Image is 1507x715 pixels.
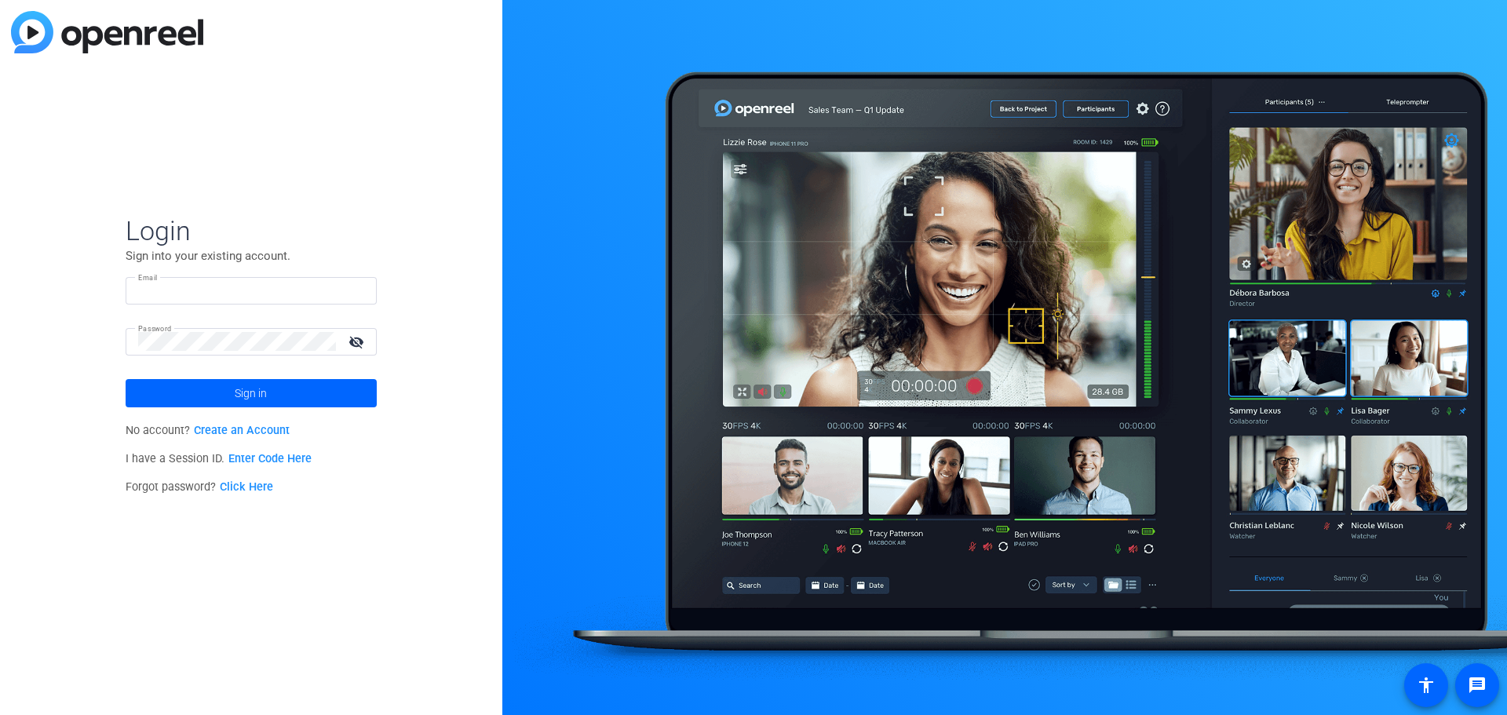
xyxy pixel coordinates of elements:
span: I have a Session ID. [126,452,312,465]
mat-icon: message [1468,676,1487,695]
mat-icon: accessibility [1417,676,1436,695]
span: Forgot password? [126,480,273,494]
button: Sign in [126,379,377,407]
span: Sign in [235,374,267,413]
span: No account? [126,424,290,437]
p: Sign into your existing account. [126,247,377,264]
mat-icon: visibility_off [339,330,377,353]
input: Enter Email Address [138,281,364,300]
img: blue-gradient.svg [11,11,203,53]
a: Enter Code Here [228,452,312,465]
a: Click Here [220,480,273,494]
mat-label: Password [138,324,172,333]
span: Login [126,214,377,247]
mat-label: Email [138,273,158,282]
a: Create an Account [194,424,290,437]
